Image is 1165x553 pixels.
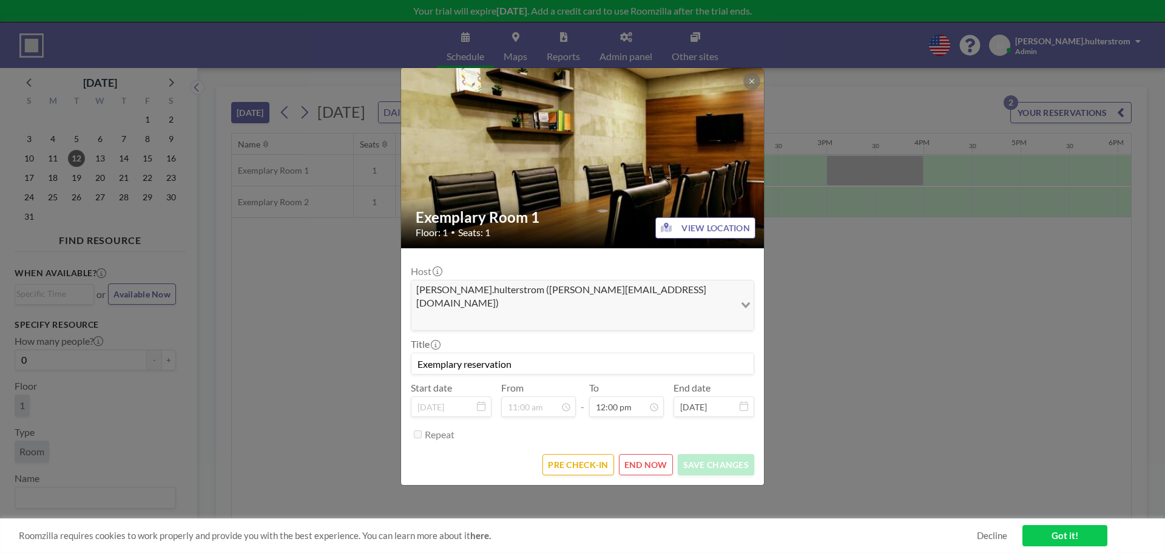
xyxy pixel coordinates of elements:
[411,338,439,350] label: Title
[411,265,441,277] label: Host
[401,36,765,279] img: 537.jpg
[414,283,732,310] span: [PERSON_NAME].hulterstrom ([PERSON_NAME][EMAIL_ADDRESS][DOMAIN_NAME])
[411,382,452,394] label: Start date
[470,530,491,541] a: here.
[501,382,524,394] label: From
[589,382,599,394] label: To
[674,382,711,394] label: End date
[542,454,613,475] button: PRE CHECK-IN
[655,217,755,239] button: VIEW LOCATION
[451,228,455,237] span: •
[458,226,490,239] span: Seats: 1
[411,353,754,374] input: (No title)
[413,312,734,328] input: Search for option
[1022,525,1107,546] a: Got it!
[619,454,673,475] button: END NOW
[977,530,1007,541] a: Decline
[416,208,751,226] h2: Exemplary Room 1
[581,386,584,413] span: -
[425,429,454,441] label: Repeat
[19,530,977,541] span: Roomzilla requires cookies to work properly and provide you with the best experience. You can lea...
[678,454,754,475] button: SAVE CHANGES
[416,226,448,239] span: Floor: 1
[411,280,754,331] div: Search for option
